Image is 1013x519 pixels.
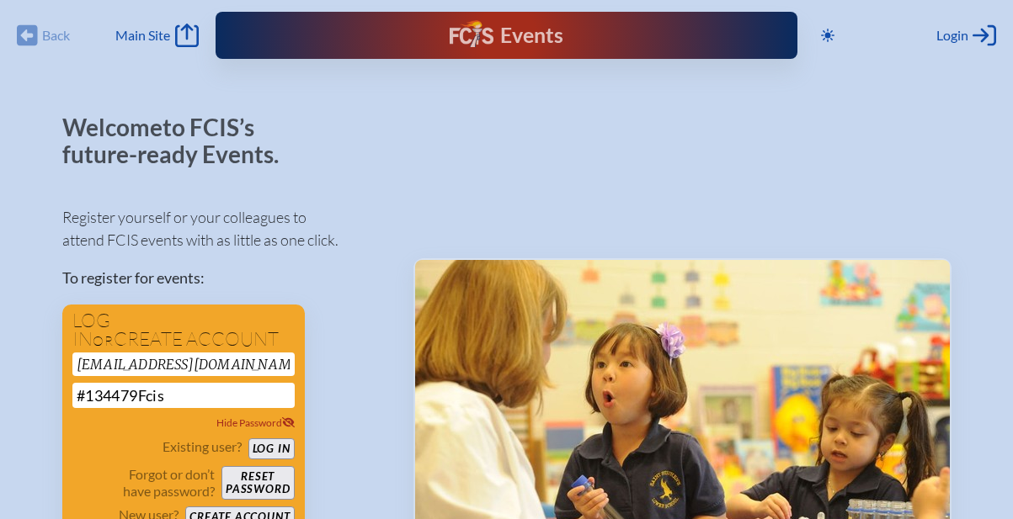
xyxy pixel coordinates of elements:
input: Email [72,352,295,376]
p: Register yourself or your colleagues to attend FCIS events with as little as one click. [62,206,387,252]
input: Password [72,383,295,408]
button: Log in [248,438,295,459]
p: To register for events: [62,267,387,289]
p: Welcome to FCIS’s future-ready Events. [62,114,298,167]
button: Resetpassword [221,466,294,500]
p: Forgot or don’t have password? [72,466,216,500]
span: Hide Password [216,416,295,429]
span: Login [936,27,968,44]
div: FCIS Events — Future ready [388,20,626,50]
a: Main Site [115,24,198,47]
span: or [93,332,114,349]
span: Main Site [115,27,170,44]
p: Existing user? [163,438,242,455]
h1: Log in create account [72,311,295,349]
